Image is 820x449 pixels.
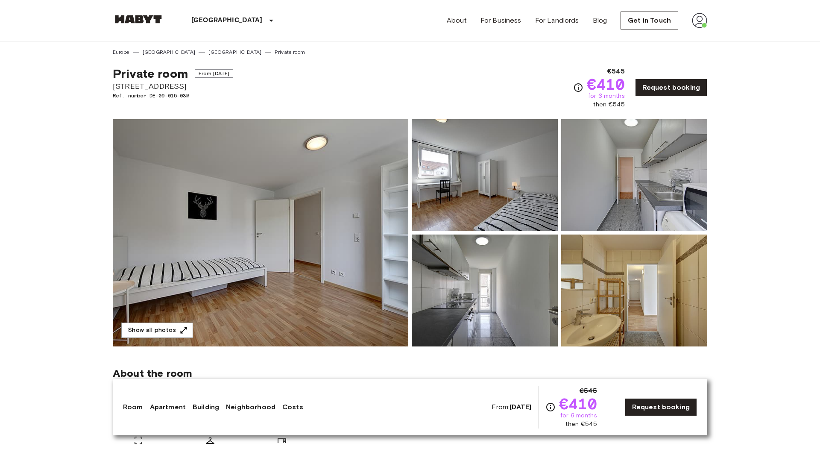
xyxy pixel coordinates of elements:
[123,402,143,412] a: Room
[492,402,531,412] span: From:
[588,92,625,100] span: for 6 months
[113,66,188,81] span: Private room
[559,396,597,411] span: €410
[621,12,678,29] a: Get in Touch
[113,48,129,56] a: Europe
[226,402,275,412] a: Neighborhood
[113,81,233,92] span: [STREET_ADDRESS]
[560,411,597,420] span: for 6 months
[275,48,305,56] a: Private room
[113,92,233,100] span: Ref. number DE-09-015-03M
[561,119,707,231] img: Picture of unit DE-09-015-03M
[150,402,186,412] a: Apartment
[113,15,164,23] img: Habyt
[121,323,193,338] button: Show all photos
[282,402,303,412] a: Costs
[208,48,261,56] a: [GEOGRAPHIC_DATA]
[480,15,521,26] a: For Business
[412,235,558,346] img: Picture of unit DE-09-015-03M
[510,403,531,411] b: [DATE]
[193,402,219,412] a: Building
[191,15,263,26] p: [GEOGRAPHIC_DATA]
[565,420,597,428] span: then €545
[561,235,707,346] img: Picture of unit DE-09-015-03M
[195,69,234,78] span: From [DATE]
[535,15,579,26] a: For Landlords
[447,15,467,26] a: About
[113,367,707,380] span: About the room
[692,13,707,28] img: avatar
[593,15,607,26] a: Blog
[545,402,556,412] svg: Check cost overview for full price breakdown. Please note that discounts apply to new joiners onl...
[143,48,196,56] a: [GEOGRAPHIC_DATA]
[607,66,625,76] span: €545
[580,386,597,396] span: €545
[625,398,697,416] a: Request booking
[113,119,408,346] img: Marketing picture of unit DE-09-015-03M
[587,76,625,92] span: €410
[593,100,624,109] span: then €545
[412,119,558,231] img: Picture of unit DE-09-015-03M
[573,82,583,93] svg: Check cost overview for full price breakdown. Please note that discounts apply to new joiners onl...
[635,79,707,97] a: Request booking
